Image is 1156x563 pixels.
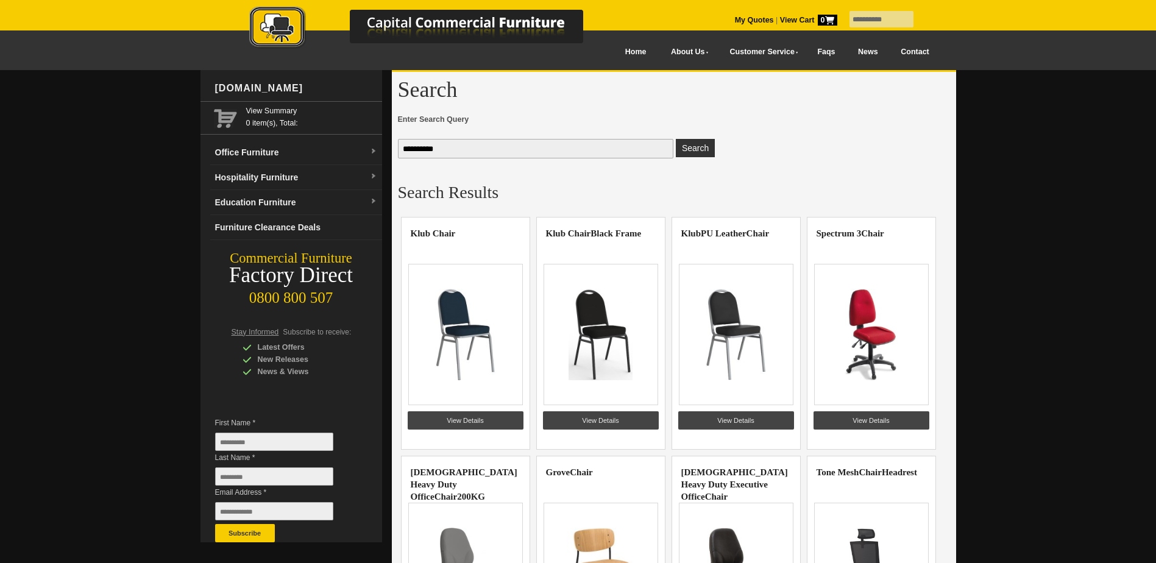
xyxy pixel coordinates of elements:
a: View Details [814,411,929,430]
a: [DEMOGRAPHIC_DATA] Heavy Duty OfficeChair200KG [411,467,517,501]
span: Subscribe to receive: [283,328,351,336]
img: dropdown [370,148,377,155]
strong: View Cart [780,16,837,24]
a: KlubPU LeatherChair [681,228,770,238]
a: View Details [543,411,659,430]
div: New Releases [243,353,358,366]
span: 0 [818,15,837,26]
a: Hospitality Furnituredropdown [210,165,382,190]
a: Office Furnituredropdown [210,140,382,165]
a: [DEMOGRAPHIC_DATA] Heavy Duty Executive OfficeChair [681,467,788,501]
div: 0800 800 507 [200,283,382,306]
div: Commercial Furniture [200,250,382,267]
img: dropdown [370,198,377,205]
a: View Cart0 [778,16,837,24]
div: Factory Direct [200,267,382,284]
a: Faqs [806,38,847,66]
a: About Us [658,38,716,66]
a: View Details [408,411,523,430]
a: GroveChair [546,467,593,477]
a: View Details [678,411,794,430]
button: Enter Search Query [676,139,715,157]
a: Capital Commercial Furniture Logo [216,6,642,54]
a: Education Furnituredropdown [210,190,382,215]
highlight: Klub Chair [546,228,591,238]
div: Latest Offers [243,341,358,353]
span: Stay Informed [232,328,279,336]
a: Furniture Clearance Deals [210,215,382,240]
img: dropdown [370,173,377,180]
div: [DOMAIN_NAME] [210,70,382,107]
h1: Search [398,78,950,101]
highlight: Chair [705,492,728,501]
input: Enter Search Query [398,139,674,158]
span: First Name * [215,417,352,429]
input: Last Name * [215,467,333,486]
img: Capital Commercial Furniture Logo [216,6,642,51]
a: Klub Chair [411,228,456,238]
a: Contact [889,38,940,66]
highlight: Chair [434,492,458,501]
h2: Search Results [398,183,950,202]
span: Last Name * [215,451,352,464]
a: Customer Service [716,38,806,66]
a: Tone MeshChairHeadrest [817,467,917,477]
a: My Quotes [735,16,774,24]
a: News [846,38,889,66]
a: View Summary [246,105,377,117]
span: Enter Search Query [398,113,950,126]
highlight: Chair [746,228,770,238]
highlight: Chair [859,467,882,477]
input: Email Address * [215,502,333,520]
highlight: Klub [681,228,701,238]
button: Subscribe [215,524,275,542]
span: 0 item(s), Total: [246,105,377,127]
span: Email Address * [215,486,352,498]
highlight: Chair [570,467,593,477]
input: First Name * [215,433,333,451]
a: Spectrum 3Chair [817,228,884,238]
div: News & Views [243,366,358,378]
highlight: Chair [861,228,884,238]
a: Klub ChairBlack Frame [546,228,642,238]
